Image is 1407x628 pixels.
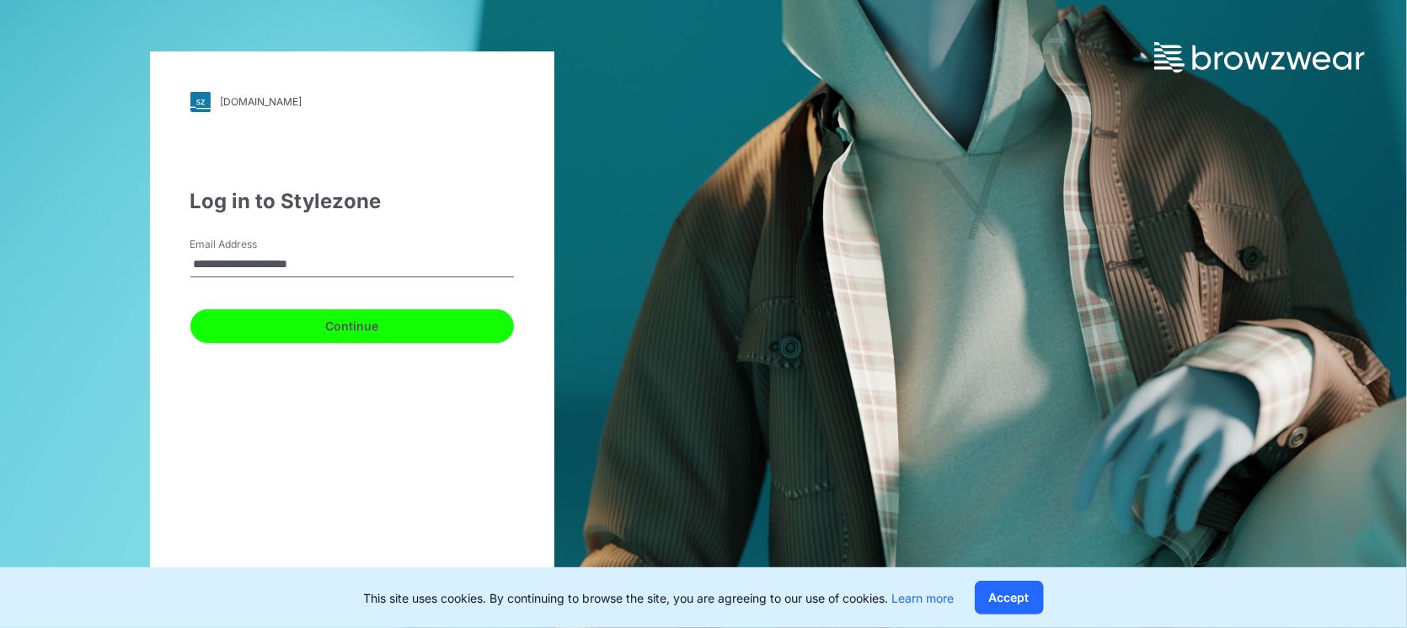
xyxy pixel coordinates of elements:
[975,581,1044,615] button: Accept
[892,591,955,605] a: Learn more
[221,95,302,108] div: [DOMAIN_NAME]
[364,589,955,607] p: This site uses cookies. By continuing to browse the site, you are agreeing to our use of cookies.
[190,92,514,112] a: [DOMAIN_NAME]
[190,186,514,217] div: Log in to Stylezone
[1154,42,1365,72] img: browzwear-logo.73288ffb.svg
[190,237,308,252] label: Email Address
[190,92,211,112] img: svg+xml;base64,PHN2ZyB3aWR0aD0iMjgiIGhlaWdodD0iMjgiIHZpZXdCb3g9IjAgMCAyOCAyOCIgZmlsbD0ibm9uZSIgeG...
[190,309,514,343] button: Continue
